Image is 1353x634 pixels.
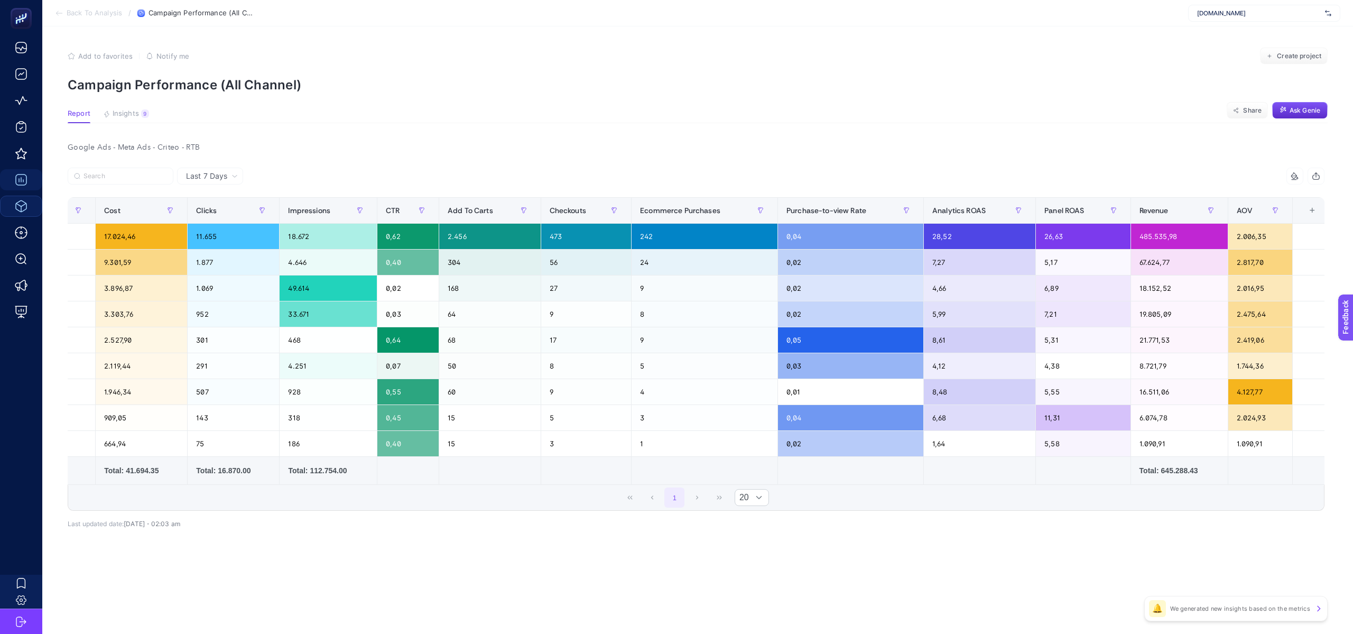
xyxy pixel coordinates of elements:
img: svg%3e [1325,8,1331,19]
div: 9 [541,379,632,405]
div: 18.152,52 [1131,275,1228,301]
div: 0,62 [377,224,439,249]
div: 9 [541,301,632,327]
div: 473 [541,224,632,249]
span: / [128,8,131,17]
div: 0,40 [377,431,439,456]
div: 9 [141,109,149,118]
div: 318 [280,405,377,430]
div: + [1302,206,1322,215]
span: Revenue [1139,206,1169,215]
div: 6,89 [1036,275,1130,301]
span: [DOMAIN_NAME] [1197,9,1321,17]
button: Notify me [146,52,189,60]
div: 5 [632,353,777,379]
div: 291 [188,353,279,379]
div: 143 [188,405,279,430]
div: 468 [280,327,377,353]
div: 2.456 [439,224,541,249]
div: 0,03 [377,301,439,327]
span: Clicks [196,206,217,215]
div: 7,21 [1036,301,1130,327]
div: 0,07 [377,353,439,379]
span: Panel ROAS [1044,206,1084,215]
span: Ecommerce Purchases [640,206,720,215]
div: 2.527,90 [96,327,187,353]
div: 8,48 [924,379,1035,405]
div: 7,27 [924,250,1035,275]
div: 168 [439,275,541,301]
div: 27 [541,275,632,301]
p: Campaign Performance (All Channel) [68,77,1328,93]
div: 507 [188,379,279,405]
div: 18.672 [280,224,377,249]
div: 0,02 [778,250,923,275]
div: 4.251 [280,353,377,379]
div: 664,94 [96,431,187,456]
div: 6.074,78 [1131,405,1228,430]
div: 301 [188,327,279,353]
div: 304 [439,250,541,275]
div: Total: 645.288.43 [1139,465,1219,476]
div: 0,04 [778,224,923,249]
div: 4,38 [1036,353,1130,379]
div: 3.896,87 [96,275,187,301]
span: Share [1243,106,1262,115]
div: 50 [439,353,541,379]
div: 186 [280,431,377,456]
div: Total: 112.754.00 [288,465,368,476]
div: 2.419,06 [1228,327,1292,353]
span: Back To Analysis [67,9,122,17]
div: 0,05 [778,327,923,353]
div: 1.744,36 [1228,353,1292,379]
div: 56 [541,250,632,275]
div: 0,02 [778,301,923,327]
div: 0,02 [377,275,439,301]
div: 1,64 [924,431,1035,456]
div: 3.303,76 [96,301,187,327]
div: 11.655 [188,224,279,249]
span: Analytics ROAS [932,206,986,215]
button: 1 [664,488,684,508]
div: 4 [632,379,777,405]
span: Cost [104,206,121,215]
div: 8 [541,353,632,379]
div: 0,03 [778,353,923,379]
div: 28,52 [924,224,1035,249]
span: Rows per page [735,490,749,506]
div: 21.771,53 [1131,327,1228,353]
span: Checkouts [550,206,586,215]
div: 4,66 [924,275,1035,301]
span: Campaign Performance (All Channel) [149,9,254,17]
div: 5,55 [1036,379,1130,405]
div: 485.535,98 [1131,224,1228,249]
div: 5 [541,405,632,430]
span: Ask Genie [1290,106,1320,115]
div: 3 [632,405,777,430]
span: Purchase-to-view Rate [786,206,866,215]
div: 75 [188,431,279,456]
div: 8,61 [924,327,1035,353]
div: 11,31 [1036,405,1130,430]
button: Share [1227,102,1268,119]
div: 15 [439,431,541,456]
div: 60 [439,379,541,405]
div: 3 [541,431,632,456]
span: Add To Carts [448,206,493,215]
div: 0,64 [377,327,439,353]
button: Ask Genie [1272,102,1328,119]
div: 13 items selected [1301,206,1310,229]
div: 2.024,93 [1228,405,1292,430]
span: Report [68,109,90,118]
div: 2.016,95 [1228,275,1292,301]
div: 1.090,91 [1228,431,1292,456]
div: Last 7 Days [68,185,1324,528]
div: 909,05 [96,405,187,430]
div: 33.671 [280,301,377,327]
div: 8 [632,301,777,327]
div: 24 [632,250,777,275]
div: 242 [632,224,777,249]
span: Create project [1277,52,1321,60]
div: 0,45 [377,405,439,430]
div: 5,58 [1036,431,1130,456]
